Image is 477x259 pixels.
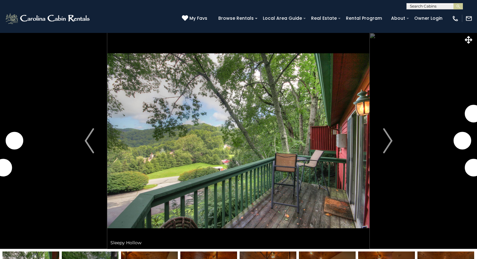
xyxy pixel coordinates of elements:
[452,15,459,22] img: phone-regular-white.png
[388,13,408,23] a: About
[308,13,340,23] a: Real Estate
[182,15,209,22] a: My Favs
[411,13,446,23] a: Owner Login
[189,15,207,22] span: My Favs
[72,33,108,249] button: Previous
[215,13,257,23] a: Browse Rentals
[260,13,305,23] a: Local Area Guide
[465,15,472,22] img: mail-regular-white.png
[107,236,369,249] div: Sleepy Hollow
[5,12,92,25] img: White-1-2.png
[370,33,406,249] button: Next
[85,128,94,153] img: arrow
[343,13,385,23] a: Rental Program
[383,128,392,153] img: arrow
